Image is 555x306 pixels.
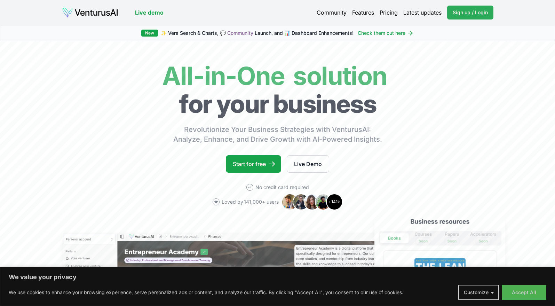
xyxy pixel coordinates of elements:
[9,288,403,297] p: We use cookies to enhance your browsing experience, serve personalized ads or content, and analyz...
[453,9,488,16] span: Sign up / Login
[282,194,298,210] img: Avatar 1
[380,8,398,17] a: Pricing
[287,155,329,173] a: Live Demo
[135,8,164,17] a: Live demo
[317,8,347,17] a: Community
[358,30,414,37] a: Check them out here
[141,30,158,37] div: New
[304,194,320,210] img: Avatar 3
[226,155,281,173] a: Start for free
[293,194,309,210] img: Avatar 2
[227,30,253,36] a: Community
[62,7,118,18] img: logo
[9,273,546,281] p: We value your privacy
[315,194,332,210] img: Avatar 4
[502,285,546,300] button: Accept All
[403,8,442,17] a: Latest updates
[161,30,354,37] span: ✨ Vera Search & Charts, 💬 Launch, and 📊 Dashboard Enhancements!
[352,8,374,17] a: Features
[447,6,493,19] a: Sign up / Login
[458,285,499,300] button: Customize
